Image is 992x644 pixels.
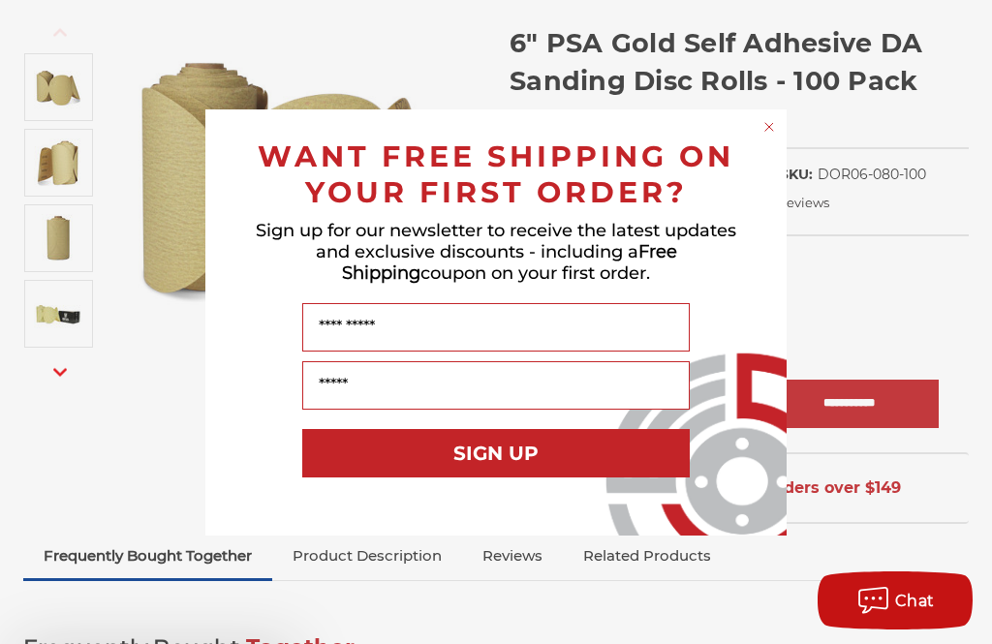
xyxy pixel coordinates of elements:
[818,571,973,629] button: Chat
[302,429,690,477] button: SIGN UP
[895,592,935,610] span: Chat
[342,241,677,284] span: Free Shipping
[258,138,734,210] span: WANT FREE SHIPPING ON YOUR FIRST ORDER?
[256,220,736,284] span: Sign up for our newsletter to receive the latest updates and exclusive discounts - including a co...
[759,117,779,137] button: Close dialog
